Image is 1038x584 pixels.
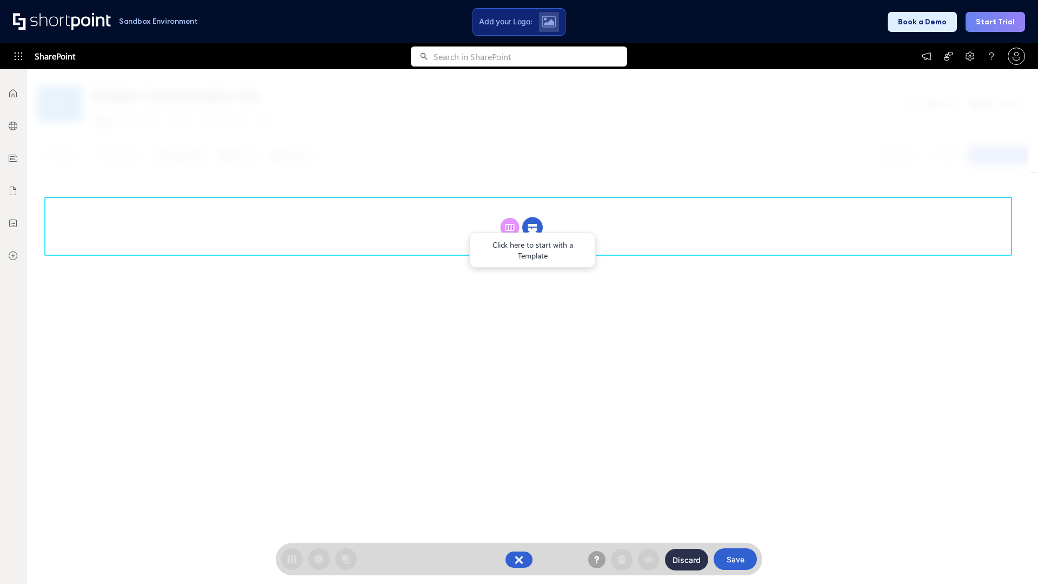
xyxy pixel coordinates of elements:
[542,16,556,28] img: Upload logo
[479,17,532,26] span: Add your Logo:
[843,459,1038,584] iframe: Chat Widget
[888,12,957,32] button: Book a Demo
[434,47,627,67] input: Search in SharePoint
[665,549,708,570] button: Discard
[966,12,1025,32] button: Start Trial
[714,548,757,570] button: Save
[119,18,198,24] h1: Sandbox Environment
[35,43,75,69] span: SharePoint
